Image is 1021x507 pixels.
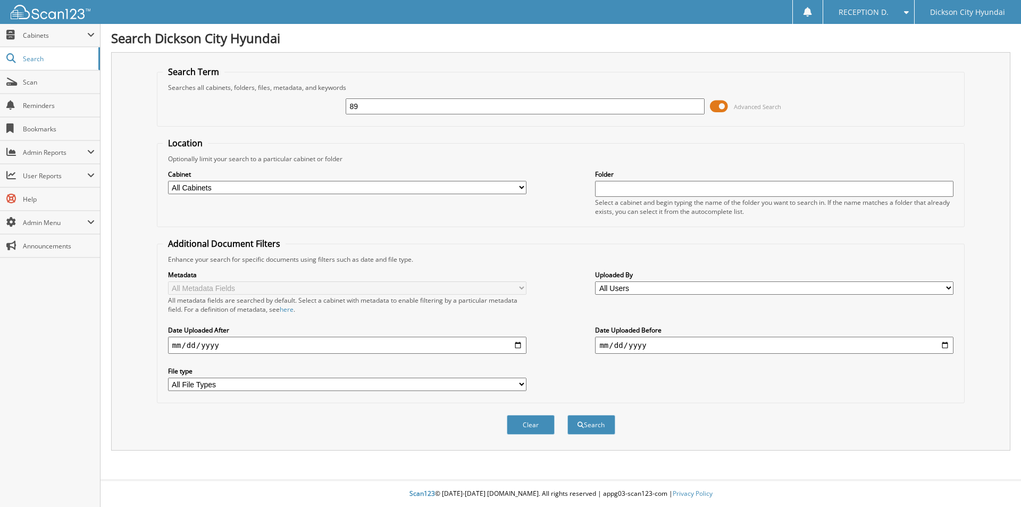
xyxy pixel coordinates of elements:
iframe: Chat Widget [968,456,1021,507]
span: Admin Reports [23,148,87,157]
span: Bookmarks [23,124,95,134]
label: File type [168,367,526,376]
div: Select a cabinet and begin typing the name of the folder you want to search in. If the name match... [595,198,953,216]
label: Folder [595,170,953,179]
span: Search [23,54,93,63]
label: Metadata [168,270,526,279]
a: here [280,305,294,314]
label: Date Uploaded After [168,326,526,335]
span: RECEPTION D. [839,9,889,15]
div: Searches all cabinets, folders, files, metadata, and keywords [163,83,959,92]
div: Enhance your search for specific documents using filters such as date and file type. [163,255,959,264]
div: © [DATE]-[DATE] [DOMAIN_NAME]. All rights reserved | appg03-scan123-com | [101,481,1021,507]
span: Scan [23,78,95,87]
div: Optionally limit your search to a particular cabinet or folder [163,154,959,163]
span: Admin Menu [23,218,87,227]
span: Dickson City Hyundai [930,9,1005,15]
legend: Search Term [163,66,224,78]
legend: Additional Document Filters [163,238,286,250]
label: Cabinet [168,170,526,179]
a: Privacy Policy [673,489,713,498]
span: Advanced Search [734,103,781,111]
input: start [168,337,526,354]
label: Date Uploaded Before [595,326,953,335]
img: scan123-logo-white.svg [11,5,90,19]
input: end [595,337,953,354]
span: Scan123 [409,489,435,498]
label: Uploaded By [595,270,953,279]
button: Search [567,415,615,435]
span: Announcements [23,242,95,251]
h1: Search Dickson City Hyundai [111,29,1010,47]
legend: Location [163,137,208,149]
span: Help [23,195,95,204]
div: All metadata fields are searched by default. Select a cabinet with metadata to enable filtering b... [168,296,526,314]
span: User Reports [23,171,87,180]
span: Cabinets [23,31,87,40]
button: Clear [507,415,555,435]
span: Reminders [23,101,95,110]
